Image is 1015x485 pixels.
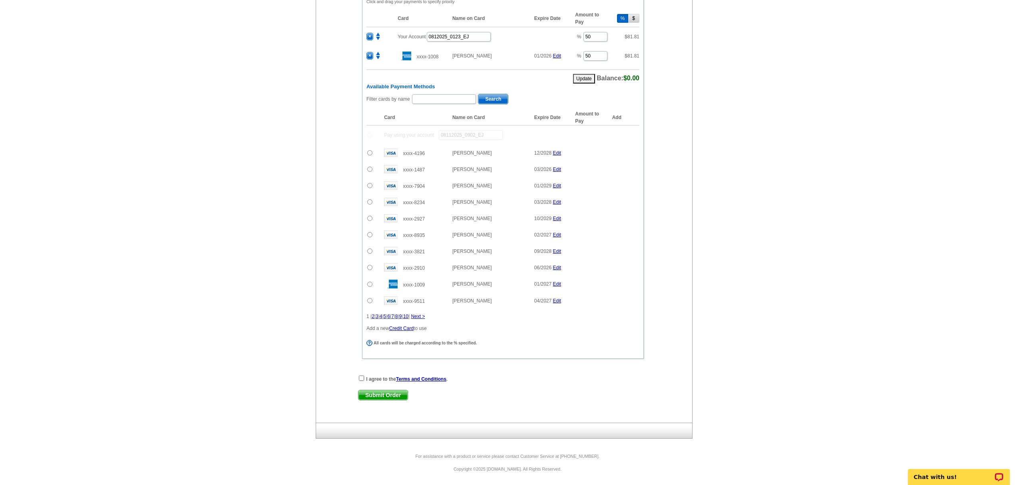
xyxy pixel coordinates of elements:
[448,110,530,125] th: Name on Card
[627,34,639,40] span: 81.81
[553,199,561,205] a: Edit
[389,326,414,331] a: Credit Card
[366,313,639,320] div: 1 | | | | | | | | | |
[395,314,398,319] a: 8
[612,110,639,125] th: Add
[452,167,492,172] span: [PERSON_NAME]
[384,263,398,272] img: visa.gif
[553,281,561,287] a: Edit
[625,53,639,59] span: $
[573,74,595,83] button: Update
[380,110,448,125] th: Card
[396,376,446,382] a: Terms and Conditions
[534,281,551,287] span: 01/2027
[403,298,425,304] span: xxxx-9511
[384,132,434,138] span: Pay using your account
[384,314,386,319] a: 5
[452,298,492,304] span: [PERSON_NAME]
[384,198,398,206] img: visa.gif
[384,231,398,239] img: visa.gif
[628,14,639,23] button: $
[403,314,408,319] a: 10
[553,183,561,189] a: Edit
[553,216,561,221] a: Edit
[627,53,639,59] span: 81.81
[427,32,491,42] input: PO #:
[553,150,561,156] a: Edit
[372,314,374,319] a: 2
[534,265,551,270] span: 06/2026
[403,167,425,173] span: xxxx-1487
[384,280,398,288] img: amex.gif
[366,340,637,346] div: All cards will be charged according to the % specified.
[394,27,571,46] td: Your Account
[534,232,551,238] span: 02/2027
[384,296,398,305] img: visa.gif
[452,199,492,205] span: [PERSON_NAME]
[448,10,530,27] th: Name on Card
[452,53,492,59] span: [PERSON_NAME]
[534,53,551,59] span: 01/2026
[478,94,508,104] button: Search
[366,325,639,332] p: Add a new to use
[366,376,448,382] strong: I agree to the .
[398,52,411,60] img: amex.gif
[384,181,398,190] img: visa.gif
[403,265,425,271] span: xxxx-2910
[384,214,398,223] img: visa.gif
[452,265,492,270] span: [PERSON_NAME]
[577,53,581,59] span: %
[417,54,439,60] span: xxxx-1008
[530,110,571,125] th: Expire Date
[617,14,629,23] button: %
[625,34,639,40] span: $
[534,298,551,304] span: 04/2027
[571,110,612,125] th: Amount to Pay
[452,216,492,221] span: [PERSON_NAME]
[366,52,373,60] button: ×
[366,95,410,103] label: Filter cards by name
[366,33,373,40] button: ×
[391,314,394,319] a: 7
[553,53,561,59] a: Edit
[534,248,551,254] span: 09/2028
[376,314,378,319] a: 3
[394,10,448,27] th: Card
[380,314,382,319] a: 4
[384,247,398,255] img: visa.gif
[534,199,551,205] span: 03/2028
[571,10,612,27] th: Amount to Pay
[384,149,398,157] img: visa.gif
[534,167,551,172] span: 03/2026
[553,232,561,238] a: Edit
[452,281,492,287] span: [PERSON_NAME]
[366,83,639,90] h6: Available Payment Methods
[403,151,425,156] span: xxxx-4196
[403,183,425,189] span: xxxx-7904
[534,216,551,221] span: 10/2029
[553,265,561,270] a: Edit
[399,314,402,319] a: 9
[530,10,571,27] th: Expire Date
[411,314,425,319] a: Next >
[452,232,492,238] span: [PERSON_NAME]
[553,167,561,172] a: Edit
[903,460,1015,485] iframe: LiveChat chat widget
[553,298,561,304] a: Edit
[623,75,639,81] span: $0.00
[374,52,382,59] img: move.png
[367,33,373,40] span: ×
[403,282,425,288] span: xxxx-1009
[577,34,581,40] span: %
[403,249,425,254] span: xxxx-3821
[403,216,425,222] span: xxxx-2927
[452,150,492,156] span: [PERSON_NAME]
[374,33,382,40] img: move.png
[452,248,492,254] span: [PERSON_NAME]
[553,248,561,254] a: Edit
[403,200,425,205] span: xxxx-8234
[387,314,390,319] a: 6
